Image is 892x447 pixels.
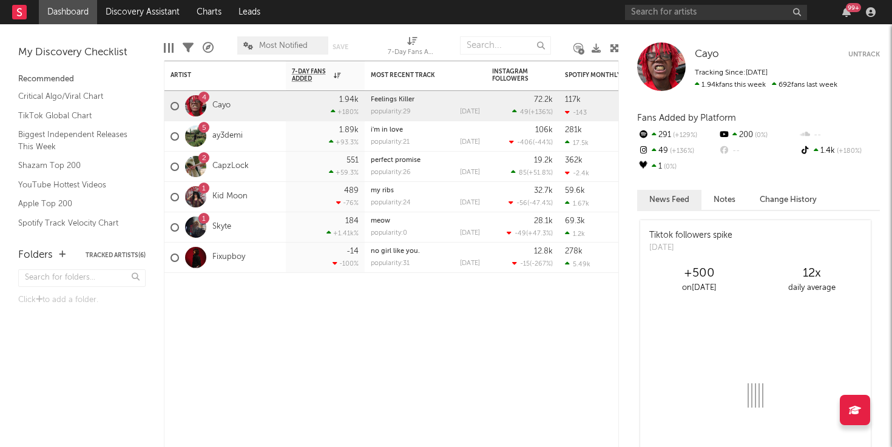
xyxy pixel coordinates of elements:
[520,109,529,116] span: 49
[18,269,146,287] input: Search for folders...
[18,159,133,172] a: Shazam Top 200
[18,178,133,192] a: YouTube Hottest Videos
[212,101,231,111] a: Cayo
[333,44,348,50] button: Save
[799,127,880,143] div: --
[492,68,535,82] div: Instagram Followers
[329,169,359,176] div: +59.3 %
[530,109,551,116] span: +136 %
[371,260,410,267] div: popularity: 31
[515,230,526,237] span: -49
[371,230,407,237] div: popularity: 0
[512,260,553,267] div: ( )
[371,109,411,115] div: popularity: 29
[565,169,589,177] div: -2.4k
[460,200,480,206] div: [DATE]
[519,170,527,176] span: 85
[371,157,480,164] div: perfect promise
[183,30,194,66] div: Filters
[565,126,582,134] div: 281k
[637,190,701,210] button: News Feed
[637,159,718,175] div: 1
[512,108,553,116] div: ( )
[662,164,677,170] span: 0 %
[520,261,530,267] span: -15
[371,218,390,224] a: meow
[18,72,146,87] div: Recommended
[171,72,262,79] div: Artist
[835,148,862,155] span: +180 %
[18,248,53,263] div: Folders
[460,260,480,267] div: [DATE]
[346,247,359,255] div: -14
[565,260,590,268] div: 5.49k
[625,5,807,20] input: Search for artists
[371,187,394,194] a: my ribs
[388,45,436,60] div: 7-Day Fans Added (7-Day Fans Added)
[529,200,551,207] span: -47.4 %
[753,132,768,139] span: 0 %
[292,68,331,82] span: 7-Day Fans Added
[346,156,359,164] div: 551
[846,3,861,12] div: 99 +
[339,96,359,104] div: 1.94k
[535,126,553,134] div: 106k
[18,109,133,123] a: TikTok Global Chart
[212,192,248,202] a: Kid Moon
[371,187,480,194] div: my ribs
[565,217,585,225] div: 69.3k
[371,218,480,224] div: meow
[637,127,718,143] div: 291
[212,161,249,172] a: CapzLock
[212,252,245,263] a: Fixupboy
[848,49,880,61] button: Untrack
[371,248,480,255] div: no girl like you.
[529,170,551,176] span: +51.8 %
[534,187,553,195] div: 32.7k
[755,266,868,281] div: 12 x
[748,190,829,210] button: Change History
[565,187,585,195] div: 59.6k
[371,127,403,133] a: i'm in love
[371,72,462,79] div: Most Recent Track
[336,199,359,207] div: -76 %
[164,30,174,66] div: Edit Columns
[212,222,231,232] a: Skyte
[565,109,587,116] div: -143
[842,7,851,17] button: 99+
[516,200,527,207] span: -56
[565,139,589,147] div: 17.5k
[701,190,748,210] button: Notes
[649,242,732,254] div: [DATE]
[345,217,359,225] div: 184
[371,157,421,164] a: perfect promise
[509,199,553,207] div: ( )
[695,49,719,59] span: Cayo
[460,169,480,176] div: [DATE]
[565,156,583,164] div: 362k
[695,49,719,61] a: Cayo
[18,45,146,60] div: My Discovery Checklist
[460,36,551,55] input: Search...
[718,127,799,143] div: 200
[534,247,553,255] div: 12.8k
[565,247,583,255] div: 278k
[371,139,410,146] div: popularity: 21
[565,230,585,238] div: 1.2k
[643,266,755,281] div: +500
[755,281,868,295] div: daily average
[565,200,589,207] div: 1.67k
[668,148,694,155] span: +136 %
[534,156,553,164] div: 19.2k
[371,96,480,103] div: Feelings Killer
[643,281,755,295] div: on [DATE]
[532,261,551,267] span: -267 %
[511,169,553,176] div: ( )
[565,96,581,104] div: 117k
[371,200,411,206] div: popularity: 24
[535,139,551,146] span: -44 %
[371,127,480,133] div: i'm in love
[86,252,146,258] button: Tracked Artists(6)
[534,96,553,104] div: 72.2k
[331,108,359,116] div: +180 %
